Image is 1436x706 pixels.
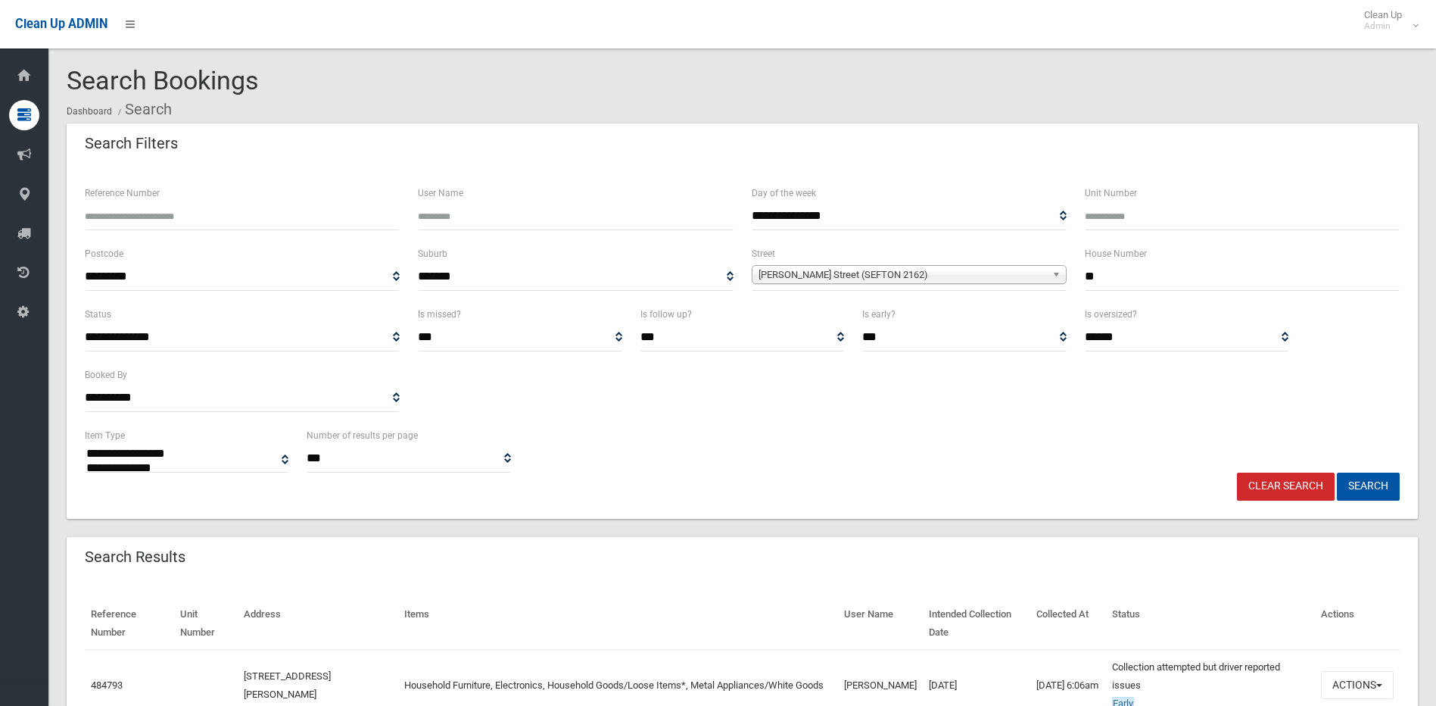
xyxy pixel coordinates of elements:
[67,542,204,572] header: Search Results
[85,598,174,650] th: Reference Number
[758,266,1046,284] span: [PERSON_NAME] Street (SEFTON 2162)
[1085,185,1137,201] label: Unit Number
[67,129,196,158] header: Search Filters
[1321,671,1394,699] button: Actions
[1085,306,1137,323] label: Is oversized?
[238,598,399,650] th: Address
[1106,598,1315,650] th: Status
[1357,9,1417,32] span: Clean Up
[67,106,112,117] a: Dashboard
[1364,20,1402,32] small: Admin
[1085,245,1147,262] label: House Number
[752,245,775,262] label: Street
[114,95,172,123] li: Search
[244,670,331,700] a: [STREET_ADDRESS][PERSON_NAME]
[85,367,127,383] label: Booked By
[418,306,461,323] label: Is missed?
[398,598,838,650] th: Items
[1337,473,1400,501] button: Search
[307,427,418,444] label: Number of results per page
[640,306,692,323] label: Is follow up?
[838,598,923,650] th: User Name
[752,185,816,201] label: Day of the week
[67,65,259,95] span: Search Bookings
[91,679,123,691] a: 484793
[862,306,896,323] label: Is early?
[85,306,111,323] label: Status
[418,185,463,201] label: User Name
[15,17,107,31] span: Clean Up ADMIN
[85,245,123,262] label: Postcode
[418,245,447,262] label: Suburb
[174,598,238,650] th: Unit Number
[1237,473,1335,501] a: Clear Search
[923,598,1030,650] th: Intended Collection Date
[1315,598,1400,650] th: Actions
[1030,598,1106,650] th: Collected At
[85,185,160,201] label: Reference Number
[85,427,125,444] label: Item Type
